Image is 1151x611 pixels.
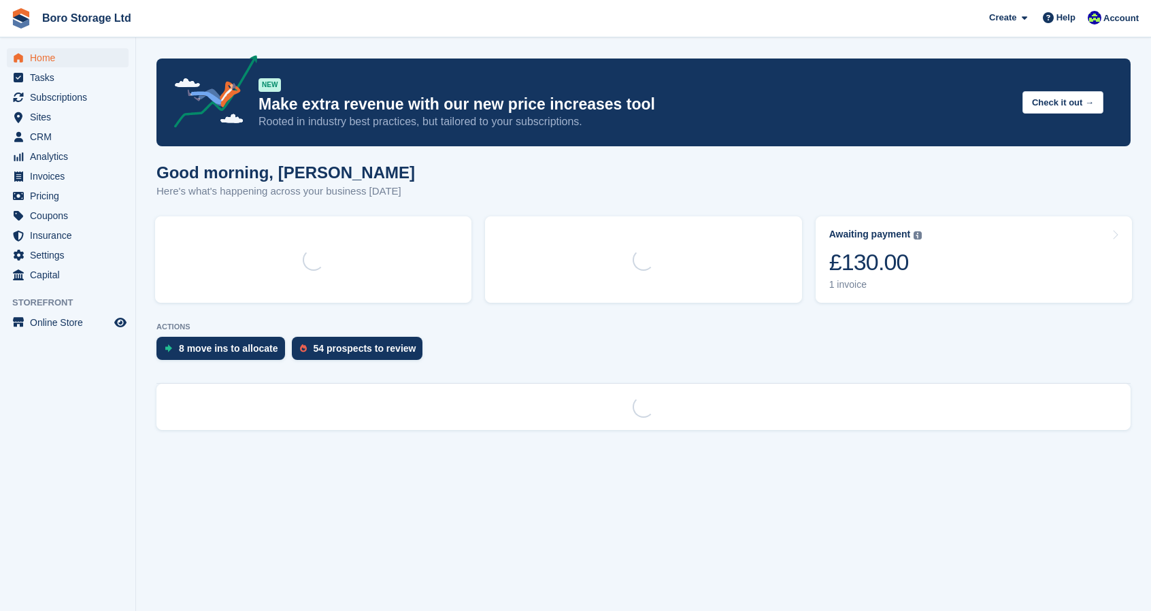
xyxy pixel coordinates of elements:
a: 54 prospects to review [292,337,430,367]
img: icon-info-grey-7440780725fd019a000dd9b08b2336e03edf1995a4989e88bcd33f0948082b44.svg [914,231,922,240]
a: menu [7,265,129,284]
span: Pricing [30,186,112,205]
p: Here's what's happening across your business [DATE] [156,184,415,199]
a: 8 move ins to allocate [156,337,292,367]
a: menu [7,313,129,332]
span: Help [1056,11,1075,24]
div: Awaiting payment [829,229,911,240]
div: 54 prospects to review [314,343,416,354]
a: Awaiting payment £130.00 1 invoice [816,216,1132,303]
span: Create [989,11,1016,24]
span: CRM [30,127,112,146]
h1: Good morning, [PERSON_NAME] [156,163,415,182]
a: menu [7,108,129,127]
button: Check it out → [1022,91,1103,114]
img: price-adjustments-announcement-icon-8257ccfd72463d97f412b2fc003d46551f7dbcb40ab6d574587a9cd5c0d94... [163,55,258,133]
img: move_ins_to_allocate_icon-fdf77a2bb77ea45bf5b3d319d69a93e2d87916cf1d5bf7949dd705db3b84f3ca.svg [165,344,172,352]
div: £130.00 [829,248,922,276]
img: stora-icon-8386f47178a22dfd0bd8f6a31ec36ba5ce8667c1dd55bd0f319d3a0aa187defe.svg [11,8,31,29]
span: Tasks [30,68,112,87]
a: menu [7,206,129,225]
span: Capital [30,265,112,284]
span: Home [30,48,112,67]
span: Storefront [12,296,135,310]
span: Account [1103,12,1139,25]
p: Make extra revenue with our new price increases tool [258,95,1012,114]
span: Insurance [30,226,112,245]
a: Preview store [112,314,129,331]
div: NEW [258,78,281,92]
span: Invoices [30,167,112,186]
div: 8 move ins to allocate [179,343,278,354]
img: prospect-51fa495bee0391a8d652442698ab0144808aea92771e9ea1ae160a38d050c398.svg [300,344,307,352]
a: menu [7,88,129,107]
img: Tobie Hillier [1088,11,1101,24]
a: menu [7,186,129,205]
a: menu [7,226,129,245]
a: Boro Storage Ltd [37,7,137,29]
div: 1 invoice [829,279,922,291]
span: Subscriptions [30,88,112,107]
a: menu [7,48,129,67]
span: Online Store [30,313,112,332]
a: menu [7,127,129,146]
span: Sites [30,108,112,127]
a: menu [7,246,129,265]
p: Rooted in industry best practices, but tailored to your subscriptions. [258,114,1012,129]
span: Analytics [30,147,112,166]
span: Settings [30,246,112,265]
a: menu [7,147,129,166]
a: menu [7,68,129,87]
a: menu [7,167,129,186]
span: Coupons [30,206,112,225]
p: ACTIONS [156,323,1131,331]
